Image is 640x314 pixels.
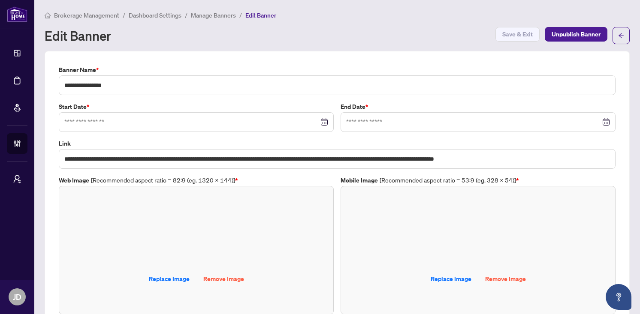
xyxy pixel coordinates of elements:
span: Remove Image [203,272,244,286]
span: [Recommended aspect ratio = 82:9 (eg. 1320 X 144)] [91,176,235,184]
label: Start Date [59,102,334,111]
li: / [123,10,125,20]
span: Dashboard Settings [129,12,181,19]
span: home [45,12,51,18]
button: Unpublish Banner [545,27,607,42]
span: Remove Image [485,272,526,286]
label: Web Image [59,176,334,185]
button: Open asap [606,284,631,310]
button: Save & Exit [495,27,540,42]
span: JD [13,291,21,303]
h1: Edit Banner [45,29,111,42]
img: logo [7,6,27,22]
span: user-switch [13,175,21,183]
button: Replace Image [142,272,196,286]
span: arrow-left [618,33,624,39]
span: Replace Image [431,272,471,286]
label: End Date [341,102,616,111]
span: Edit Banner [245,12,276,19]
label: Banner Name [59,65,616,75]
span: Brokerage Management [54,12,119,19]
span: [Recommended aspect ratio = 53:9 (eg. 328 X 54)] [380,176,516,184]
span: Unpublish Banner [552,27,601,41]
li: / [239,10,242,20]
span: Replace Image [149,272,190,286]
span: Manage Banners [191,12,236,19]
button: Remove Image [196,272,251,286]
button: Remove Image [478,272,533,286]
li: / [185,10,187,20]
button: Replace Image [424,272,478,286]
label: Mobile Image [341,176,616,185]
label: Link [59,139,616,148]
